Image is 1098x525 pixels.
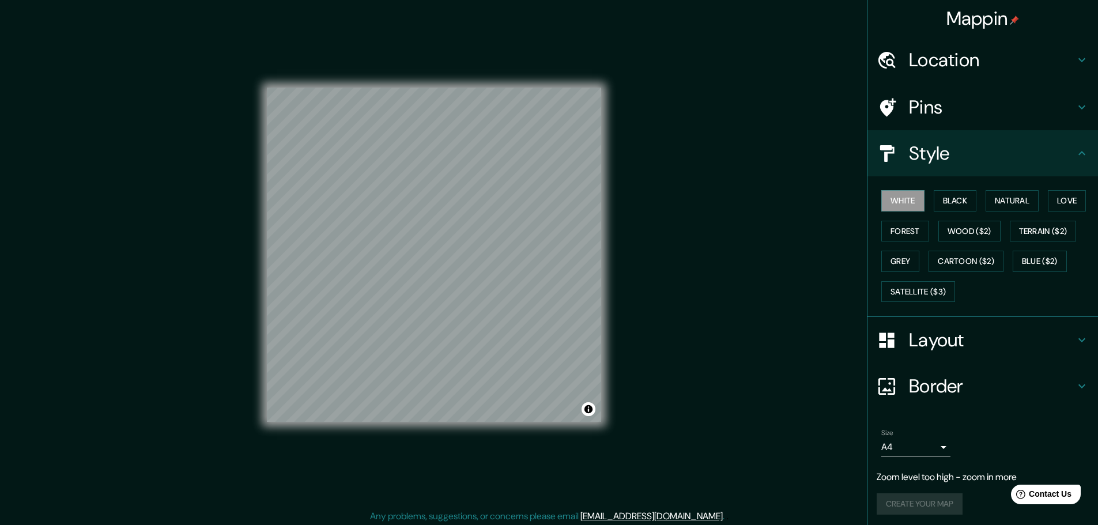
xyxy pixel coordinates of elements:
div: A4 [881,438,950,456]
button: Natural [986,190,1039,211]
div: Border [867,363,1098,409]
h4: Pins [909,96,1075,119]
div: . [726,509,729,523]
h4: Layout [909,328,1075,352]
button: Terrain ($2) [1010,221,1077,242]
p: Any problems, suggestions, or concerns please email . [370,509,725,523]
div: Pins [867,84,1098,130]
div: Style [867,130,1098,176]
button: White [881,190,925,211]
button: Grey [881,251,919,272]
canvas: Map [267,88,601,422]
iframe: Help widget launcher [995,480,1085,512]
button: Love [1048,190,1086,211]
h4: Mappin [946,7,1020,30]
img: pin-icon.png [1010,16,1019,25]
button: Blue ($2) [1013,251,1067,272]
div: Location [867,37,1098,83]
div: Layout [867,317,1098,363]
label: Size [881,428,893,438]
h4: Style [909,142,1075,165]
button: Satellite ($3) [881,281,955,303]
h4: Border [909,375,1075,398]
button: Cartoon ($2) [929,251,1003,272]
h4: Location [909,48,1075,71]
button: Black [934,190,977,211]
button: Wood ($2) [938,221,1001,242]
a: [EMAIL_ADDRESS][DOMAIN_NAME] [580,510,723,522]
button: Toggle attribution [582,402,595,416]
div: . [725,509,726,523]
button: Forest [881,221,929,242]
p: Zoom level too high - zoom in more [877,470,1089,484]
